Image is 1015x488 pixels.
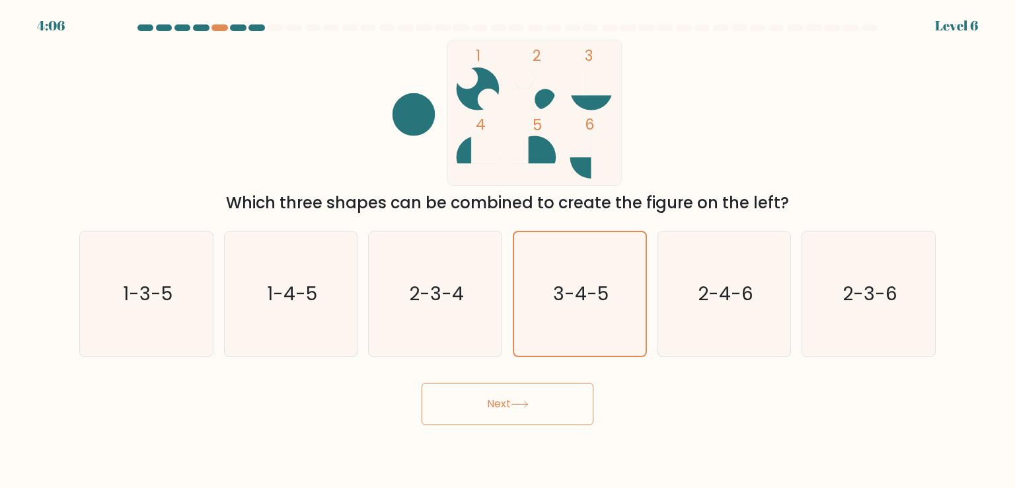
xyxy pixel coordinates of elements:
tspan: 6 [585,114,595,135]
text: 1-4-5 [267,280,317,307]
tspan: 5 [533,114,542,136]
text: 2-3-4 [409,280,464,307]
div: Level 6 [935,16,978,36]
tspan: 3 [585,45,594,66]
text: 2-4-6 [698,280,753,307]
button: Next [422,383,593,425]
div: Which three shapes can be combined to create the figure on the left? [87,191,928,215]
tspan: 4 [476,114,486,135]
text: 3-4-5 [553,281,609,307]
text: 2-3-6 [843,280,897,307]
text: 1-3-5 [123,280,172,307]
tspan: 2 [533,45,541,66]
tspan: 1 [476,45,480,66]
div: 4:06 [37,16,65,36]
